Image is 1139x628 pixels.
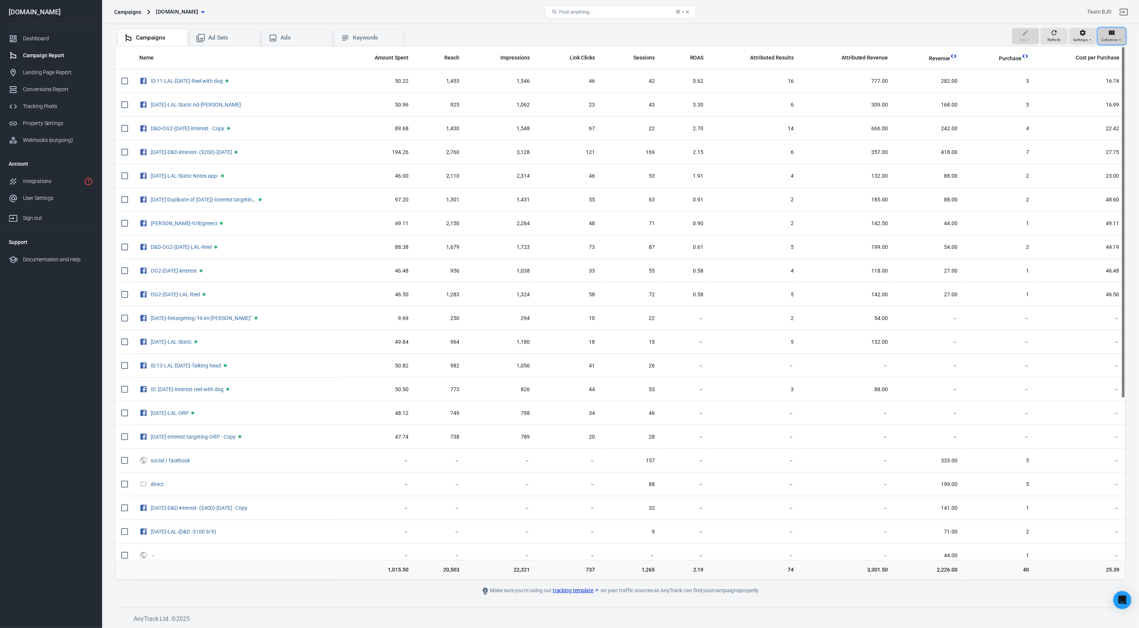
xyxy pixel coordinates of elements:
[375,53,409,62] span: The estimated total amount of money you've spent on your campaign, ad set or ad during its schedule.
[421,78,459,85] span: 1,453
[806,220,888,227] span: 142.50
[151,244,212,250] a: D&D-OG2-[DATE]-LAL-Reel
[84,177,93,186] svg: 1 networks not verified yet
[139,171,148,180] svg: Facebook Ads
[542,338,595,346] span: 18
[667,196,704,204] span: 0.91
[151,149,232,155] a: [DATE]-D&D-interest- ($200)-[DATE]
[716,267,794,275] span: 4
[151,102,242,107] span: Sept 5-LAL-Static Ad-Donna
[1041,291,1119,299] span: 46.50
[220,222,223,225] span: Active
[344,291,409,299] span: 46.50
[151,339,193,344] span: Sep 7-LAL-Static
[471,196,530,204] span: 1,431
[23,194,93,202] div: User Settings
[375,54,409,62] span: Amount Spent
[667,78,704,85] span: 5.62
[624,54,655,62] span: Sessions
[542,78,595,85] span: 46
[139,409,148,418] svg: Facebook Ads
[970,149,1029,156] span: 7
[806,125,888,133] span: 666.00
[842,53,888,62] span: The total revenue attributed according to your ad network (Facebook, Google, etc.)
[115,46,1125,580] div: scrollable content
[151,125,224,131] a: D&D-OG2-[DATE]-interest - Copy
[970,220,1029,227] span: 1
[151,102,241,108] a: [DATE]-LAL-Static Ad-[PERSON_NAME]
[970,315,1029,322] span: －
[23,214,93,222] div: Sign out
[151,126,226,131] span: D&D-OG2-Sept20-interest - Copy
[344,78,409,85] span: 50.22
[471,386,530,393] span: 826
[1041,149,1119,156] span: 27.75
[667,125,704,133] span: 2.70
[716,291,794,299] span: 5
[23,52,93,59] div: Campaign Report
[690,54,704,62] span: ROAS
[151,268,197,274] a: OG2-[DATE]-interest
[344,267,409,275] span: 46.48
[900,78,958,85] span: 282.00
[139,385,148,394] svg: Facebook Ads
[607,315,655,322] span: 22
[970,291,1029,299] span: 1
[344,244,409,251] span: 88.38
[970,386,1029,393] span: －
[806,315,888,322] span: 54.00
[344,386,409,393] span: 50.50
[139,148,148,157] svg: Facebook Ads
[139,290,148,299] svg: Facebook Ads
[570,53,595,62] span: The number of clicks on links within the ad that led to advertiser-specified destinations
[214,245,217,248] span: Active
[542,386,595,393] span: 44
[607,149,655,156] span: 169
[3,155,99,173] li: Account
[200,269,203,272] span: Active
[151,387,225,392] span: ID: 12-Sept 24-Interest-reel with dog
[3,30,99,47] a: Dashboard
[151,339,192,345] a: [DATE]-LAL-Static
[151,221,218,226] span: LAL-Donna-9/8(green)
[716,362,794,370] span: －
[607,172,655,180] span: 53
[900,149,958,156] span: 418.00
[344,172,409,180] span: 46.00
[23,119,93,127] div: Property Settings
[667,101,704,109] span: 3.30
[970,244,1029,251] span: 2
[471,244,530,251] span: 1,723
[344,149,409,156] span: 194.26
[716,172,794,180] span: 4
[23,35,93,43] div: Dashboard
[151,197,257,202] span: Aug 26 Duplicate of Aug 16th)-Interest targeting-ORP - Copy 2
[806,338,888,346] span: 132.00
[900,125,958,133] span: 242.00
[741,53,794,62] span: The total conversions attributed according to your ad network (Facebook, Google, etc.)
[1048,37,1061,43] span: Refresh
[542,220,595,227] span: 48
[667,172,704,180] span: 1.91
[344,220,409,227] span: 49.11
[471,101,530,109] span: 1,062
[667,149,704,156] span: 2.15
[919,54,950,63] span: Total revenue calculated by AnyTrack.
[421,267,459,275] span: 956
[3,64,99,81] a: Landing Page Report
[842,54,888,62] span: Attributed Revenue
[23,85,93,93] div: Conversions Report
[607,386,655,393] span: 53
[421,315,459,322] span: 250
[675,9,689,15] div: ⌘ + K
[716,101,794,109] span: 6
[3,81,99,98] a: Conversions Report
[970,362,1029,370] span: －
[151,173,218,179] a: [DATE]-LAL-Static Notes app-
[3,173,99,190] a: Integrations
[151,457,190,463] a: social / facebook
[421,101,459,109] span: 925
[1041,28,1068,44] button: Refresh
[151,173,220,178] span: Sep1-LAL-Static Notes app-
[151,386,224,392] a: ID: [DATE]-Interest-reel with dog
